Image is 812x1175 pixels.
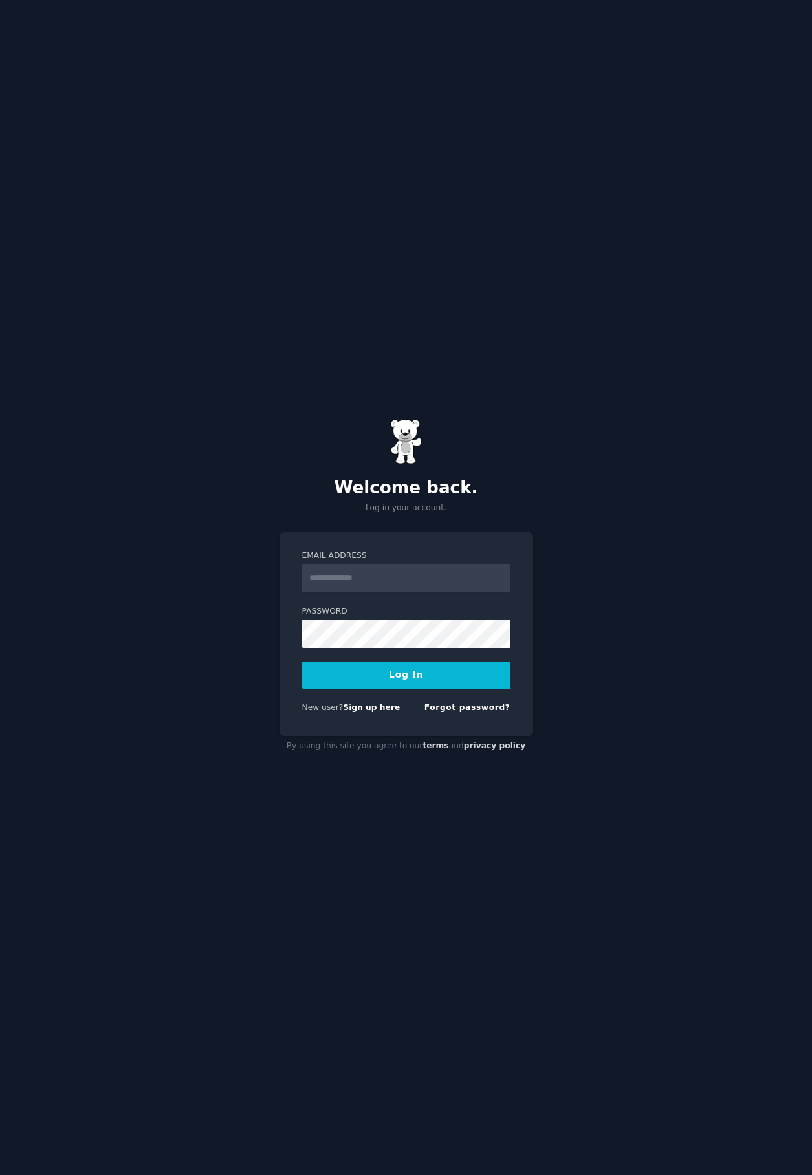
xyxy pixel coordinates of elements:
button: Log In [302,662,510,689]
a: terms [422,741,448,750]
keeper-lock: Open Keeper Popup [488,570,504,586]
img: Gummy Bear [390,419,422,464]
a: privacy policy [464,741,526,750]
div: By using this site you agree to our and [280,736,533,757]
h2: Welcome back. [280,478,533,499]
p: Log in your account. [280,502,533,514]
a: Forgot password? [424,703,510,712]
span: New user? [302,703,344,712]
label: Password [302,606,510,618]
label: Email Address [302,550,510,562]
a: Sign up here [343,703,400,712]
